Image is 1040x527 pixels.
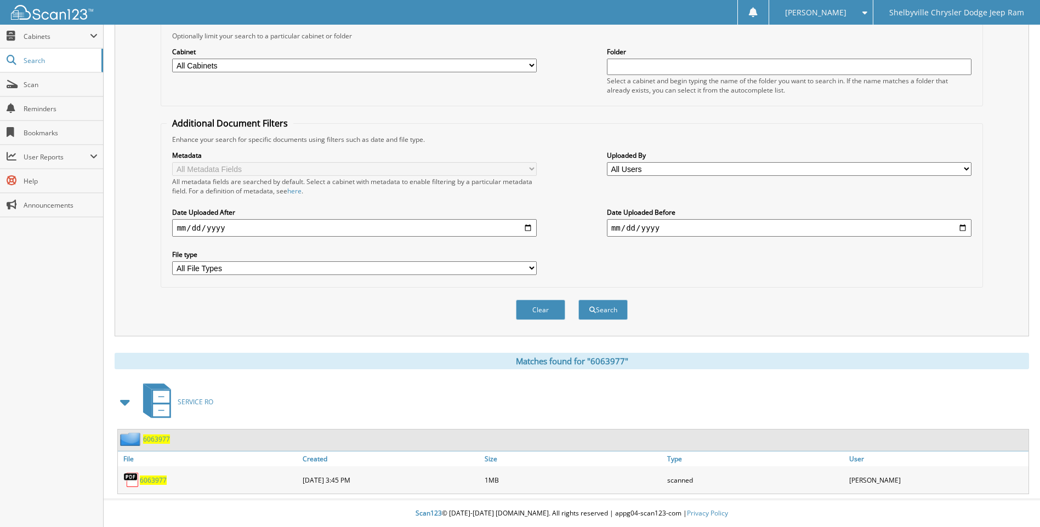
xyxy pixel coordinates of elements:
[137,380,213,423] a: SERVICE RO
[482,451,664,466] a: Size
[178,397,213,406] span: SERVICE RO
[24,152,90,162] span: User Reports
[143,434,170,444] a: 6063977
[167,117,293,129] legend: Additional Document Filters
[11,5,93,20] img: scan123-logo-white.svg
[24,176,98,186] span: Help
[24,80,98,89] span: Scan
[607,76,971,95] div: Select a cabinet and begin typing the name of the folder you want to search in. If the name match...
[516,300,565,320] button: Clear
[172,151,537,160] label: Metadata
[24,56,96,65] span: Search
[104,500,1040,527] div: © [DATE]-[DATE] [DOMAIN_NAME]. All rights reserved | appg04-scan123-com |
[889,9,1024,16] span: Shelbyville Chrysler Dodge Jeep Ram
[172,47,537,56] label: Cabinet
[24,32,90,41] span: Cabinets
[123,472,140,488] img: PDF.png
[172,250,537,259] label: File type
[120,432,143,446] img: folder2.png
[172,177,537,196] div: All metadata fields are searched by default. Select a cabinet with metadata to enable filtering b...
[140,476,167,485] a: 6063977
[172,219,537,237] input: start
[24,104,98,113] span: Reminders
[607,219,971,237] input: end
[578,300,628,320] button: Search
[687,508,728,518] a: Privacy Policy
[115,353,1029,369] div: Matches found for "6063977"
[416,508,442,518] span: Scan123
[300,451,482,466] a: Created
[118,451,300,466] a: File
[785,9,846,16] span: [PERSON_NAME]
[846,451,1028,466] a: User
[24,201,98,210] span: Announcements
[300,469,482,491] div: [DATE] 3:45 PM
[607,151,971,160] label: Uploaded By
[664,469,846,491] div: scanned
[664,451,846,466] a: Type
[287,186,302,196] a: here
[607,47,971,56] label: Folder
[607,208,971,217] label: Date Uploaded Before
[167,135,976,144] div: Enhance your search for specific documents using filters such as date and file type.
[167,31,976,41] div: Optionally limit your search to a particular cabinet or folder
[482,469,664,491] div: 1MB
[24,128,98,138] span: Bookmarks
[172,208,537,217] label: Date Uploaded After
[846,469,1028,491] div: [PERSON_NAME]
[985,474,1040,527] iframe: Chat Widget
